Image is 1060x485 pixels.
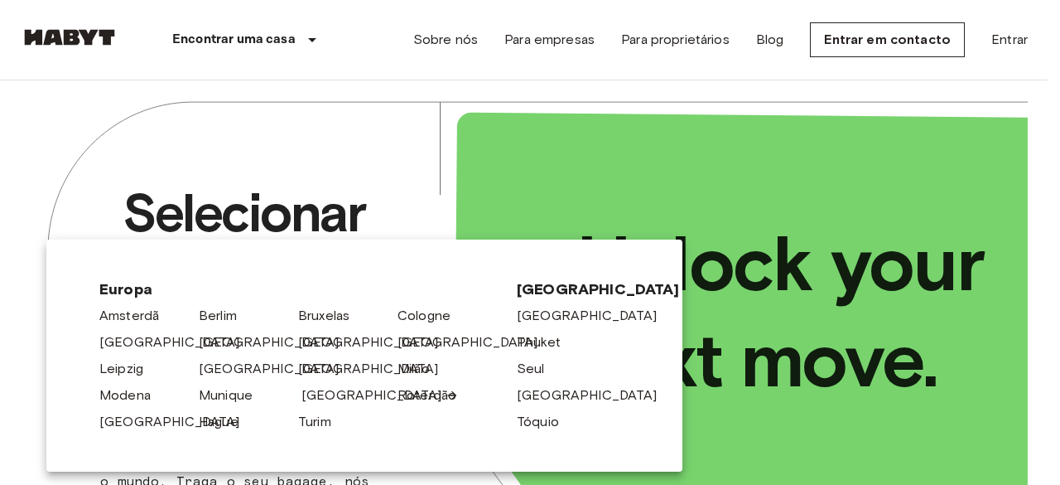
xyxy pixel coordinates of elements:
a: Phuket [517,332,577,352]
a: [GEOGRAPHIC_DATA] [199,332,356,352]
a: Leipzig [99,359,160,379]
a: Turim [298,412,348,432]
a: [GEOGRAPHIC_DATA] [517,386,674,405]
a: Berlim [199,306,253,326]
a: Bruxelas [298,306,366,326]
a: Seul [517,359,561,379]
a: Hague [199,412,255,432]
a: [GEOGRAPHIC_DATA] [99,412,257,432]
a: [GEOGRAPHIC_DATA] [301,386,459,405]
a: Tóquio [517,412,576,432]
span: [GEOGRAPHIC_DATA] [517,279,629,299]
a: [GEOGRAPHIC_DATA] [397,332,555,352]
a: Cologne [397,306,467,326]
a: [GEOGRAPHIC_DATA] [517,306,674,326]
a: [GEOGRAPHIC_DATA] [298,332,455,352]
a: [GEOGRAPHIC_DATA] [99,332,257,352]
a: Modena [99,386,167,405]
a: Milão [397,359,446,379]
a: [GEOGRAPHIC_DATA] [199,359,356,379]
span: Europa [99,279,490,299]
a: [GEOGRAPHIC_DATA] [298,359,455,379]
a: Munique [199,386,269,405]
a: Amsterdã [99,306,176,326]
